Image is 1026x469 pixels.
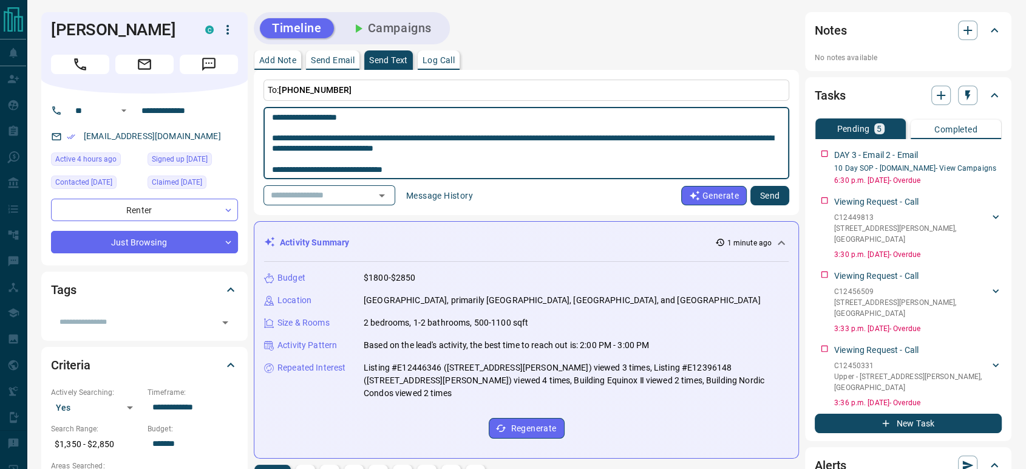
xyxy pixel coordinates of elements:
[148,423,238,434] p: Budget:
[280,236,349,249] p: Activity Summary
[51,55,109,74] span: Call
[834,196,919,208] p: Viewing Request - Call
[834,323,1002,334] p: 3:33 p.m. [DATE] - Overdue
[815,81,1002,110] div: Tasks
[51,152,141,169] div: Mon Oct 13 2025
[277,339,337,352] p: Activity Pattern
[834,212,990,223] p: C12449813
[834,284,1002,321] div: C12456509[STREET_ADDRESS][PERSON_NAME],[GEOGRAPHIC_DATA]
[51,231,238,253] div: Just Browsing
[681,186,747,205] button: Generate
[67,132,75,141] svg: Email Verified
[369,56,408,64] p: Send Text
[364,272,415,284] p: $1800-$2850
[373,187,390,204] button: Open
[51,20,187,39] h1: [PERSON_NAME]
[148,152,238,169] div: Thu Oct 02 2025
[51,355,90,375] h2: Criteria
[152,153,208,165] span: Signed up [DATE]
[834,358,1002,395] div: C12450331Upper - [STREET_ADDRESS][PERSON_NAME],[GEOGRAPHIC_DATA]
[364,361,789,400] p: Listing #E12446346 ([STREET_ADDRESS][PERSON_NAME]) viewed 3 times, Listing #E12396148 ([STREET_AD...
[364,317,528,329] p: 2 bedrooms, 1-2 bathrooms, 500-1100 sqft
[834,371,990,393] p: Upper - [STREET_ADDRESS][PERSON_NAME] , [GEOGRAPHIC_DATA]
[423,56,455,64] p: Log Call
[84,131,221,141] a: [EMAIL_ADDRESS][DOMAIN_NAME]
[834,297,990,319] p: [STREET_ADDRESS][PERSON_NAME] , [GEOGRAPHIC_DATA]
[399,186,480,205] button: Message History
[51,351,238,380] div: Criteria
[834,249,1002,260] p: 3:30 p.m. [DATE] - Overdue
[51,199,238,221] div: Renter
[815,86,845,105] h2: Tasks
[834,286,990,297] p: C12456509
[51,176,141,193] div: Thu Oct 02 2025
[148,387,238,398] p: Timeframe:
[277,317,330,329] p: Size & Rooms
[115,55,174,74] span: Email
[815,16,1002,45] div: Notes
[260,18,334,38] button: Timeline
[279,85,352,95] span: [PHONE_NUMBER]
[264,231,789,254] div: Activity Summary1 minute ago
[148,176,238,193] div: Thu Oct 02 2025
[180,55,238,74] span: Message
[834,164,996,173] a: 10 Day SOP - [DOMAIN_NAME]- View Campaigns
[51,387,141,398] p: Actively Searching:
[834,223,990,245] p: [STREET_ADDRESS][PERSON_NAME] , [GEOGRAPHIC_DATA]
[277,361,345,374] p: Repeated Interest
[834,397,1002,408] p: 3:36 p.m. [DATE] - Overdue
[55,153,117,165] span: Active 4 hours ago
[934,125,977,134] p: Completed
[834,360,990,371] p: C12450331
[834,210,1002,247] div: C12449813[STREET_ADDRESS][PERSON_NAME],[GEOGRAPHIC_DATA]
[815,414,1002,433] button: New Task
[311,56,355,64] p: Send Email
[877,125,882,133] p: 5
[152,176,202,188] span: Claimed [DATE]
[489,418,565,439] button: Regenerate
[364,339,649,352] p: Based on the lead's activity, the best time to reach out is: 2:00 PM - 3:00 PM
[263,80,789,101] p: To:
[277,294,311,307] p: Location
[55,176,112,188] span: Contacted [DATE]
[51,398,141,417] div: Yes
[51,423,141,434] p: Search Range:
[834,270,919,282] p: Viewing Request - Call
[339,18,444,38] button: Campaigns
[837,125,869,133] p: Pending
[51,434,141,454] p: $1,350 - $2,850
[277,272,305,284] p: Budget
[51,275,238,304] div: Tags
[259,56,296,64] p: Add Note
[205,26,214,34] div: condos.ca
[727,238,772,248] p: 1 minute ago
[834,344,919,357] p: Viewing Request - Call
[217,314,234,331] button: Open
[834,175,1002,186] p: 6:30 p.m. [DATE] - Overdue
[51,280,76,300] h2: Tags
[815,52,1002,63] p: No notes available
[117,103,131,118] button: Open
[834,149,918,162] p: DAY 3 - Email 2 - Email
[364,294,761,307] p: [GEOGRAPHIC_DATA], primarily [GEOGRAPHIC_DATA], [GEOGRAPHIC_DATA], and [GEOGRAPHIC_DATA]
[750,186,789,205] button: Send
[815,21,846,40] h2: Notes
